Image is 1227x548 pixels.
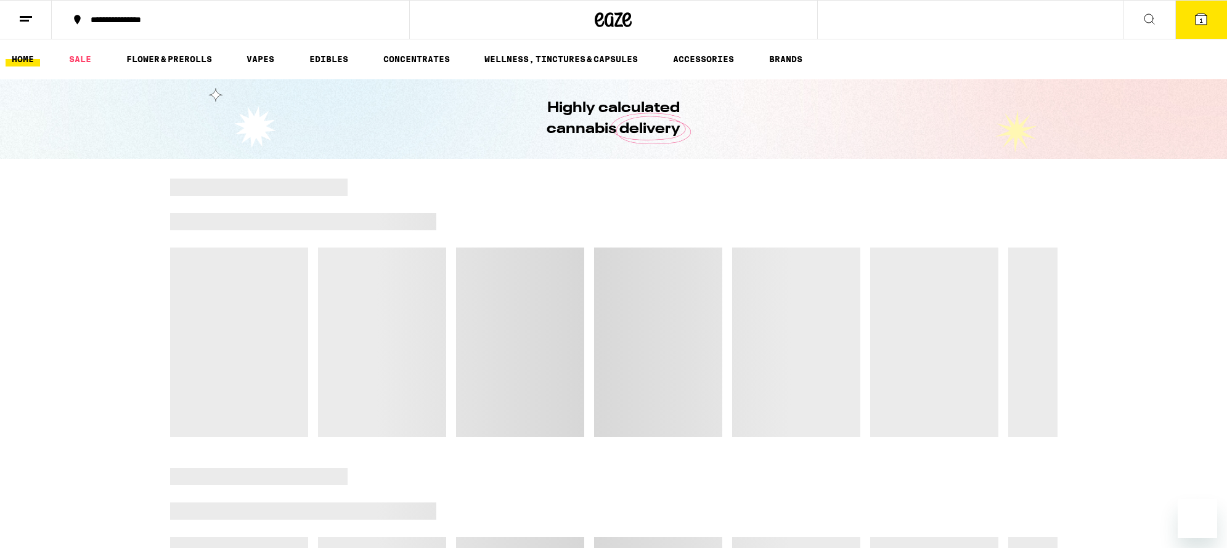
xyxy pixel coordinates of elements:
a: SALE [63,52,97,66]
iframe: Button to launch messaging window [1178,499,1217,538]
a: HOME [6,52,40,66]
a: EDIBLES [303,52,354,66]
a: FLOWER & PREROLLS [120,52,218,66]
span: 1 [1199,17,1203,24]
a: VAPES [240,52,280,66]
a: BRANDS [763,52,809,66]
a: ACCESSORIES [667,52,740,66]
h1: Highly calculated cannabis delivery [512,98,715,140]
a: WELLNESS, TINCTURES & CAPSULES [478,52,644,66]
a: CONCENTRATES [377,52,456,66]
button: 1 [1175,1,1227,39]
